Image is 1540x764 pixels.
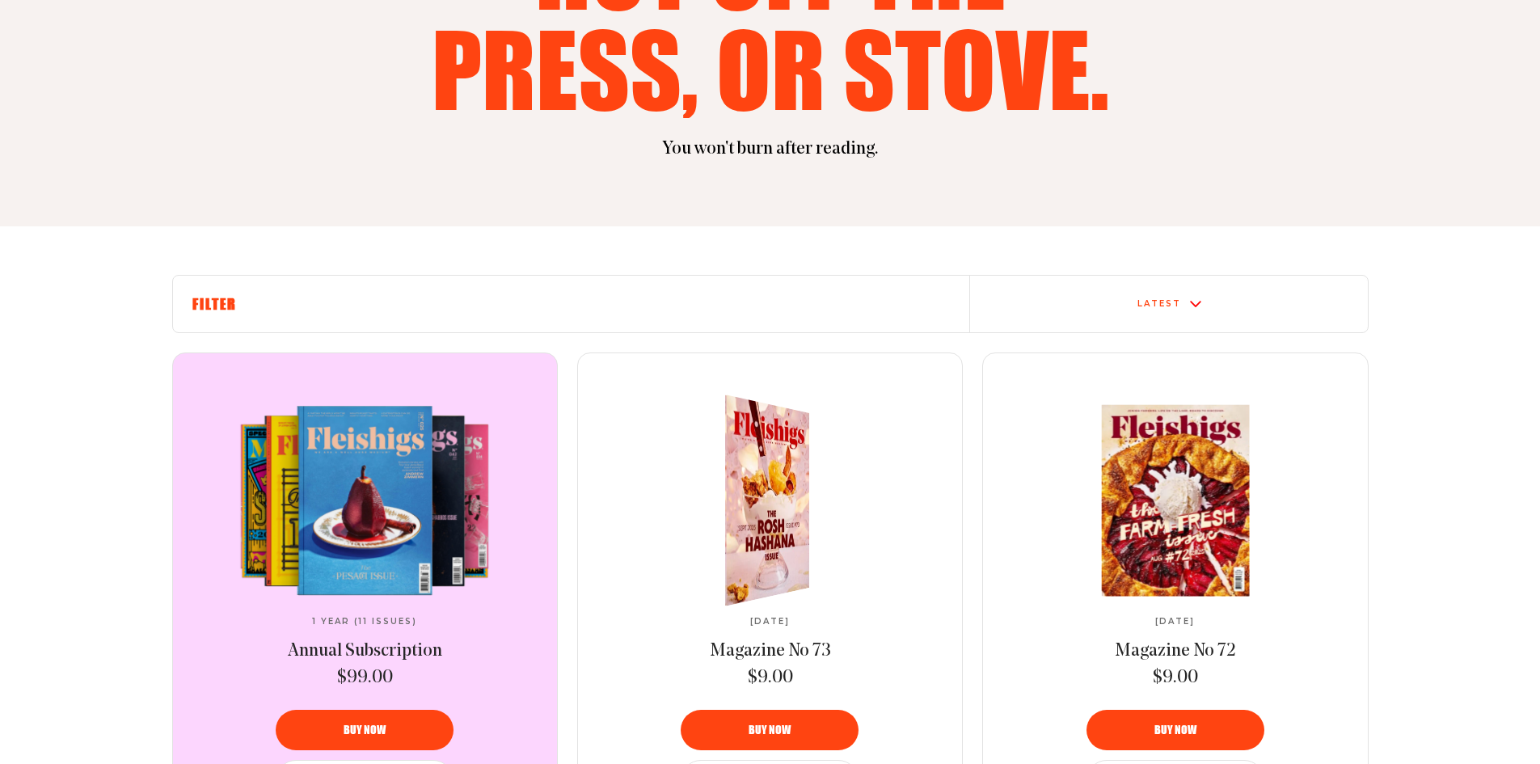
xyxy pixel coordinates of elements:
[1040,404,1310,596] img: Magazine No 72
[276,710,454,750] button: Buy now
[635,405,905,596] a: Magazine No 73Magazine No 73
[1153,666,1198,690] span: $9.00
[230,405,500,596] a: Annual SubscriptionAnnual Subscription
[192,295,950,313] h6: Filter
[312,617,417,627] span: 1 Year (11 Issues)
[749,724,791,736] span: Buy now
[1086,710,1264,750] button: Buy now
[288,639,442,664] a: Annual Subscription
[1115,642,1236,661] span: Magazine No 72
[1155,617,1195,627] span: [DATE]
[681,710,859,750] button: Buy now
[288,642,442,661] span: Annual Subscription
[748,666,793,690] span: $9.00
[1137,299,1181,309] div: Latest
[680,385,835,616] img: Magazine No 73
[710,642,831,661] span: Magazine No 73
[750,617,790,627] span: [DATE]
[1154,724,1196,736] span: Buy now
[337,666,393,690] span: $99.00
[344,724,386,736] span: Buy now
[1115,639,1236,664] a: Magazine No 72
[710,639,831,664] a: Magazine No 73
[172,137,1369,162] p: You won't burn after reading.
[1040,405,1310,596] a: Magazine No 72Magazine No 72
[230,405,500,596] img: Annual Subscription
[679,385,834,615] img: Magazine No 73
